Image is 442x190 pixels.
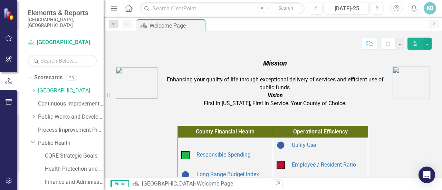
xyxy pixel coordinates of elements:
button: Search [268,3,303,13]
img: AC_Logo.png [116,67,157,99]
a: Long Range Budget Index [196,171,259,178]
a: Employee / Resident Ratio [292,161,356,168]
img: Baselining [181,171,190,179]
input: Search Below... [28,55,97,67]
a: Utility Use [292,142,316,148]
span: Operational Efficiency [293,128,348,135]
a: Process Improvement Program [38,126,104,134]
a: Health Protection and Response [45,165,104,173]
a: Public Works and Development [38,113,104,121]
td: Enhancing your quality of life through exceptional delivery of services and efficient use of publ... [159,57,391,109]
img: On Target [181,151,190,159]
div: Welcome Page [197,180,233,187]
img: ClearPoint Strategy [3,8,16,20]
a: [GEOGRAPHIC_DATA] [38,87,104,95]
img: AA%20logo.png [393,67,430,99]
button: [DATE]-25 [325,2,369,14]
small: [GEOGRAPHIC_DATA], [GEOGRAPHIC_DATA] [28,17,97,28]
img: Below Plan [277,161,285,169]
a: Public Health [38,139,104,147]
em: Mission [263,59,287,67]
a: Continuous Improvement Program [38,100,104,108]
a: Scorecards [34,74,63,82]
em: Vision [268,92,283,99]
div: » [132,180,268,188]
a: [GEOGRAPHIC_DATA] [28,39,97,47]
span: Search [278,5,293,11]
img: Baselining [277,141,285,149]
div: Open Intercom Messenger [419,167,435,183]
a: CORE Strategic Goals [45,152,104,160]
div: Welcome Page [150,21,204,30]
div: [DATE]-25 [327,4,366,13]
button: KB [424,2,436,14]
a: [GEOGRAPHIC_DATA] [142,180,194,187]
span: County Financial Health [196,128,254,135]
a: Finance and Administration [45,178,104,186]
span: Editor [110,180,129,187]
div: 23 [66,75,77,81]
input: Search ClearPoint... [140,2,305,14]
span: Elements & Reports [28,9,97,17]
a: Responsible Spending [196,151,251,158]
